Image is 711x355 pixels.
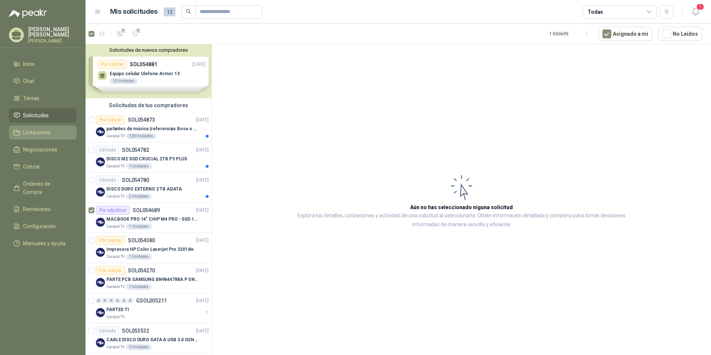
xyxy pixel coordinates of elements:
[89,47,209,53] button: Solicitudes de nuevos compradores
[28,27,77,37] p: [PERSON_NAME] [PERSON_NAME]
[23,77,34,85] span: Chat
[106,284,125,290] p: Caracol TV
[96,115,125,124] div: Por cotizar
[658,27,702,41] button: No Leídos
[109,298,114,303] div: 0
[9,143,77,157] a: Negociaciones
[96,127,105,136] img: Company Logo
[86,233,212,263] a: Por cotizarSOL054380[DATE] Company LogoImpresora HP Color Laserjet Pro 3201dwCaracol TV1 Unidades
[126,224,152,230] div: 1 Unidades
[96,188,105,196] img: Company Logo
[136,28,141,33] span: 1
[96,278,105,287] img: Company Logo
[86,98,212,112] div: Solicitudes de tus compradores
[121,298,127,303] div: 0
[96,236,125,245] div: Por cotizar
[23,128,51,137] span: Licitaciones
[23,239,65,247] span: Manuales y ayuda
[9,202,77,216] a: Remisiones
[106,254,125,260] p: Caracol TV
[96,266,125,275] div: Por cotizar
[689,5,702,19] button: 1
[9,9,47,18] img: Logo peakr
[122,147,149,153] p: SOL054782
[96,157,105,166] img: Company Logo
[122,328,149,333] p: SOL053532
[106,156,187,163] p: DISCO M2 SSD CRUCIAL 2TB P3 PLUS
[106,216,199,223] p: MACBOOK PRO 14" CHIP M4 PRO - SSD 1TB RAM 24GB
[106,336,199,343] p: CABLE DISCO DURO SATA A USB 3.0 GENERICO
[96,206,130,215] div: Por adjudicar
[9,160,77,174] a: Cotizar
[106,194,125,199] p: Caracol TV
[286,211,637,229] p: Explora los detalles, cotizaciones y actividad de una solicitud al seleccionarla. Obtén informaci...
[96,248,105,257] img: Company Logo
[96,298,102,303] div: 0
[196,177,209,184] p: [DATE]
[136,298,167,303] p: GSOL005211
[106,125,199,132] p: parlantes de música (referencias Bose o Alexa) CON MARCACION 1 LOGO (Mas datos en el adjunto)
[9,91,77,105] a: Tareas
[102,298,108,303] div: 0
[126,344,152,350] div: 3 Unidades
[598,27,652,41] button: Asignado a mi
[126,284,152,290] div: 1 Unidades
[28,39,77,43] p: [PERSON_NAME]
[23,94,39,102] span: Tareas
[96,338,105,347] img: Company Logo
[86,323,212,354] a: CerradoSOL053532[DATE] Company LogoCABLE DISCO DURO SATA A USB 3.0 GENERICOCaracol TV3 Unidades
[115,298,120,303] div: 0
[9,219,77,233] a: Configuración
[186,9,191,14] span: search
[23,205,51,213] span: Remisiones
[9,108,77,122] a: Solicitudes
[106,224,125,230] p: Caracol TV
[106,246,193,253] p: Impresora HP Color Laserjet Pro 3201dw
[121,28,126,33] span: 1
[588,8,603,16] div: Todas
[23,145,57,154] span: Negociaciones
[128,238,155,243] p: SOL054380
[96,218,105,227] img: Company Logo
[196,267,209,274] p: [DATE]
[196,116,209,124] p: [DATE]
[106,314,125,320] p: Caracol TV
[86,44,212,98] div: Solicitudes de nuevos compradoresPor cotizarSOL054881[DATE] Equipo celular Ulefone Armor 1310 Uni...
[128,117,155,122] p: SOL054873
[86,112,212,143] a: Por cotizarSOL054873[DATE] Company Logoparlantes de música (referencias Bose o Alexa) CON MARCACI...
[23,222,56,230] span: Configuración
[86,143,212,173] a: CerradoSOL054782[DATE] Company LogoDISCO M2 SSD CRUCIAL 2TB P3 PLUSCaracol TV1 Unidades
[86,263,212,293] a: Por cotizarSOL054270[DATE] Company LogoPARTE PCB SAMSUNG BN9644788A P ONECONNECaracol TV1 Unidades
[133,208,160,213] p: SOL054689
[126,194,152,199] div: 2 Unidades
[9,125,77,140] a: Licitaciones
[9,177,77,199] a: Órdenes de Compra
[96,145,119,154] div: Cerrado
[110,6,158,17] h1: Mis solicitudes
[196,297,209,304] p: [DATE]
[9,57,77,71] a: Inicio
[106,186,182,193] p: DISCO DURO EXTERNO 2 TB ADATA
[164,7,176,16] span: 12
[23,180,70,196] span: Órdenes de Compra
[9,74,77,88] a: Chat
[126,163,152,169] div: 1 Unidades
[86,173,212,203] a: CerradoSOL054780[DATE] Company LogoDISCO DURO EXTERNO 2 TB ADATACaracol TV2 Unidades
[196,327,209,335] p: [DATE]
[126,254,152,260] div: 1 Unidades
[106,276,199,283] p: PARTE PCB SAMSUNG BN9644788A P ONECONNE
[96,326,119,335] div: Cerrado
[23,163,40,171] span: Cotizar
[126,133,156,139] div: 200 Unidades
[96,296,210,320] a: 0 0 0 0 0 0 GSOL005211[DATE] Company LogoPARTES TICaracol TV
[410,203,513,211] h3: Aún no has seleccionado niguna solicitud
[106,344,125,350] p: Caracol TV
[23,60,35,68] span: Inicio
[549,28,592,40] div: 1 - 50 de 95
[129,28,141,40] button: 1
[23,111,49,119] span: Solicitudes
[696,3,704,10] span: 1
[122,177,149,183] p: SOL054780
[106,133,125,139] p: Caracol TV
[114,28,126,40] button: 1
